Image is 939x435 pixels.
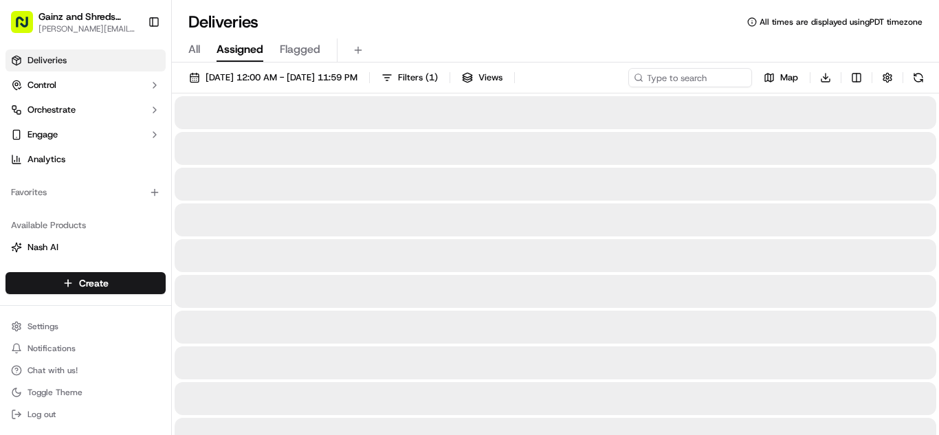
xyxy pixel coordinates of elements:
button: Control [5,74,166,96]
span: ( 1 ) [426,71,438,84]
span: Settings [27,321,58,332]
span: Engage [27,129,58,141]
span: Nash AI [27,241,58,254]
span: Filters [398,71,438,84]
button: Chat with us! [5,361,166,380]
button: Gainz and Shreds Meal Prep[PERSON_NAME][EMAIL_ADDRESS][DOMAIN_NAME] [5,5,142,38]
span: Chat with us! [27,365,78,376]
span: Log out [27,409,56,420]
button: Nash AI [5,236,166,258]
button: Notifications [5,339,166,358]
button: Map [758,68,804,87]
button: Log out [5,405,166,424]
input: Type to search [628,68,752,87]
button: [DATE] 12:00 AM - [DATE] 11:59 PM [183,68,364,87]
span: Map [780,71,798,84]
span: Toggle Theme [27,387,82,398]
span: [DATE] 12:00 AM - [DATE] 11:59 PM [206,71,357,84]
span: Deliveries [27,54,67,67]
span: Views [478,71,502,84]
span: Control [27,79,56,91]
button: Toggle Theme [5,383,166,402]
button: Settings [5,317,166,336]
a: Nash AI [11,241,160,254]
div: Favorites [5,181,166,203]
button: [PERSON_NAME][EMAIL_ADDRESS][DOMAIN_NAME] [38,23,137,34]
h1: Deliveries [188,11,258,33]
div: Available Products [5,214,166,236]
button: Create [5,272,166,294]
button: Gainz and Shreds Meal Prep [38,10,137,23]
button: Refresh [909,68,928,87]
span: All [188,41,200,58]
a: Deliveries [5,49,166,71]
span: Analytics [27,153,65,166]
span: Notifications [27,343,76,354]
span: All times are displayed using PDT timezone [760,16,923,27]
span: Create [79,276,109,290]
button: Views [456,68,509,87]
button: Engage [5,124,166,146]
span: Orchestrate [27,104,76,116]
button: Filters(1) [375,68,444,87]
span: Flagged [280,41,320,58]
span: Assigned [217,41,263,58]
a: Analytics [5,148,166,170]
button: Orchestrate [5,99,166,121]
